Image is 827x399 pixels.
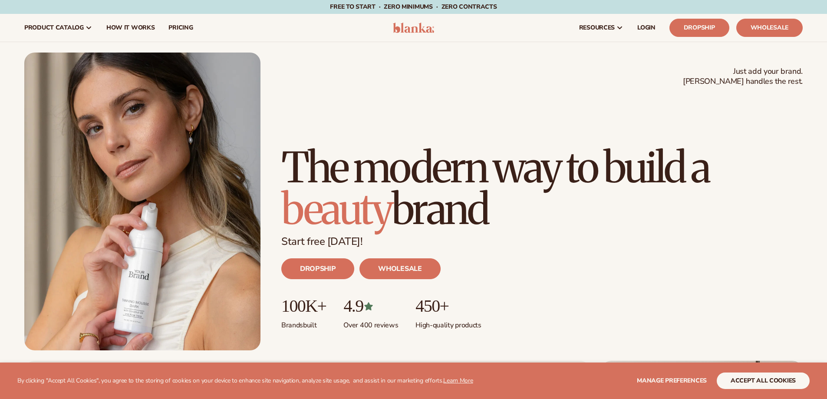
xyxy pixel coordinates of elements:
button: accept all cookies [717,373,810,389]
p: Start free [DATE]! [281,235,803,248]
p: By clicking "Accept All Cookies", you agree to the storing of cookies on your device to enhance s... [17,377,473,385]
p: 100K+ [281,297,326,316]
p: 450+ [415,297,481,316]
p: 4.9 [343,297,398,316]
span: LOGIN [637,24,656,31]
a: resources [572,14,630,42]
span: Just add your brand. [PERSON_NAME] handles the rest. [683,66,803,87]
a: Wholesale [736,19,803,37]
span: resources [579,24,615,31]
img: Blanka hero private label beauty Female holding tanning mousse [24,53,260,350]
span: Manage preferences [637,376,707,385]
img: logo [393,23,434,33]
button: Manage preferences [637,373,707,389]
span: beauty [281,183,392,235]
span: pricing [168,24,193,31]
span: Free to start · ZERO minimums · ZERO contracts [330,3,497,11]
span: How It Works [106,24,155,31]
a: Learn More [443,376,473,385]
a: DROPSHIP [281,258,354,279]
a: How It Works [99,14,162,42]
h1: The modern way to build a brand [281,147,803,230]
a: LOGIN [630,14,662,42]
a: product catalog [17,14,99,42]
a: Dropship [669,19,729,37]
a: WHOLESALE [359,258,440,279]
a: pricing [161,14,200,42]
p: High-quality products [415,316,481,330]
span: product catalog [24,24,84,31]
p: Brands built [281,316,326,330]
p: Over 400 reviews [343,316,398,330]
